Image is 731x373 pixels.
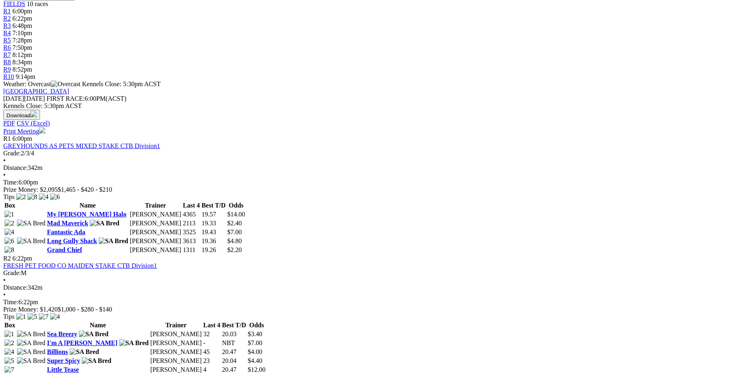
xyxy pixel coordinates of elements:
td: [PERSON_NAME] [129,237,182,245]
th: Trainer [150,321,202,329]
span: $1,000 - $280 - $140 [58,306,112,313]
a: PDF [3,120,15,127]
th: Name [46,321,149,329]
span: $14.00 [227,211,245,218]
img: Overcast [51,81,80,88]
span: FIELDS [3,0,25,7]
img: 5 [4,357,14,365]
span: R7 [3,51,11,58]
span: Weather: Overcast [3,81,82,87]
span: [DATE] [3,95,24,102]
span: Time: [3,179,19,186]
img: SA Bred [119,339,149,347]
th: Name [46,201,129,210]
img: 6 [4,237,14,245]
img: SA Bred [17,357,46,365]
span: $3.40 [248,331,262,337]
span: • [3,172,6,178]
span: 10 races [27,0,48,7]
td: 3525 [182,228,200,236]
a: R1 [3,8,11,15]
div: Kennels Close: 5:30pm ACST [3,102,728,110]
td: 1311 [182,246,200,254]
a: My [PERSON_NAME] Halo [47,211,126,218]
img: printer.svg [39,127,45,134]
span: $2.40 [227,220,242,227]
td: [PERSON_NAME] [129,210,182,218]
img: download.svg [30,111,37,117]
span: R4 [3,30,11,36]
td: 4365 [182,210,200,218]
div: Prize Money: $1,420 [3,306,728,313]
a: CSV (Excel) [17,120,50,127]
img: SA Bred [79,331,108,338]
td: - [203,339,221,347]
span: Box [4,322,15,328]
div: 6:00pm [3,179,728,186]
td: NBT [222,339,247,347]
img: 1 [16,313,26,320]
a: Super Spicy [47,357,80,364]
a: Mad Maverick [47,220,88,227]
a: Billions [47,348,68,355]
a: R8 [3,59,11,66]
img: SA Bred [17,339,46,347]
span: $2.20 [227,246,242,253]
span: $4.40 [248,357,262,364]
img: SA Bred [70,348,99,356]
td: [PERSON_NAME] [150,348,202,356]
span: • [3,157,6,164]
th: Last 4 [182,201,200,210]
a: GREYHOUNDS AS PETS MIXED STAKE CTB Division1 [3,142,160,149]
img: SA Bred [17,331,46,338]
img: 2 [4,220,14,227]
th: Last 4 [203,321,221,329]
img: 1 [4,211,14,218]
span: FIRST RACE: [46,95,85,102]
span: Tips [3,313,15,320]
td: [PERSON_NAME] [129,246,182,254]
td: [PERSON_NAME] [150,339,202,347]
span: R6 [3,44,11,51]
span: • [3,291,6,298]
span: • [3,277,6,284]
span: Time: [3,299,19,305]
a: R3 [3,22,11,29]
span: R10 [3,73,14,80]
div: Prize Money: $2,095 [3,186,728,193]
span: Grade: [3,269,21,276]
img: 4 [50,313,60,320]
td: 20.47 [222,348,247,356]
a: Fantastic Ada [47,229,85,235]
span: Box [4,202,15,209]
img: 4 [4,229,14,236]
span: R1 [3,135,11,142]
th: Best T/D [222,321,247,329]
a: [GEOGRAPHIC_DATA] [3,88,69,95]
span: 8:34pm [13,59,32,66]
img: 6 [50,193,60,201]
span: R2 [3,15,11,22]
img: 8 [4,246,14,254]
span: 8:52pm [13,66,32,73]
span: $4.80 [227,237,242,244]
a: Grand Chief [47,246,82,253]
td: 2113 [182,219,200,227]
img: SA Bred [99,237,128,245]
div: Download [3,120,728,127]
span: Kennels Close: 5:30pm ACST [82,81,161,87]
span: R9 [3,66,11,73]
td: [PERSON_NAME] [150,357,202,365]
img: 4 [39,193,49,201]
td: 19.26 [201,246,226,254]
img: SA Bred [17,220,46,227]
img: SA Bred [17,237,46,245]
button: Download [3,110,40,120]
span: 7:10pm [13,30,32,36]
td: [PERSON_NAME] [129,219,182,227]
img: SA Bred [90,220,119,227]
td: 19.36 [201,237,226,245]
